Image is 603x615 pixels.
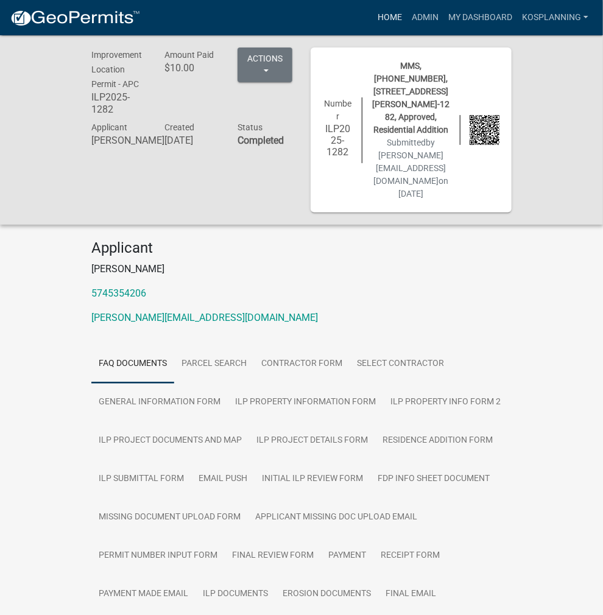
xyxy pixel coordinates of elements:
a: Missing Document Upload Form [91,498,248,537]
span: Status [238,122,263,132]
a: Parcel search [174,345,254,384]
a: Final Email [378,575,443,614]
span: Applicant [91,122,127,132]
p: [PERSON_NAME] [91,262,512,276]
a: Payment Made Email [91,575,196,614]
a: Residence Addition Form [375,421,500,460]
a: Receipt Form [373,536,447,575]
h6: [DATE] [164,135,219,146]
span: Number [324,99,351,121]
a: FDP INFO Sheet Document [370,460,497,499]
span: Amount Paid [164,50,214,60]
a: Final Review Form [225,536,321,575]
a: ILP Project Documents and Map [91,421,249,460]
a: Applicant Missing Doc Upload Email [248,498,425,537]
h6: [PERSON_NAME] [91,135,146,146]
a: ILP Documents [196,575,275,614]
a: Initial ILP Review Form [255,460,370,499]
span: MMS, [PHONE_NUMBER], [STREET_ADDRESS][PERSON_NAME]-1282, Approved, Residential Addition [373,61,450,135]
button: Actions [238,47,292,82]
a: 5745354206 [91,287,146,299]
h4: Applicant [91,239,512,257]
a: Contractor Form [254,345,350,384]
a: Payment [321,536,373,575]
a: ILP Property Information Form [228,383,383,422]
a: ILP Property Info Form 2 [383,383,508,422]
img: QR code [470,115,499,145]
a: Home [373,6,407,29]
span: Submitted on [DATE] [374,138,449,199]
span: Created [164,122,194,132]
a: My Dashboard [443,6,517,29]
a: [PERSON_NAME][EMAIL_ADDRESS][DOMAIN_NAME] [91,312,318,323]
a: Admin [407,6,443,29]
a: kosplanning [517,6,593,29]
h6: ILP2025-1282 [323,123,353,158]
a: General Information Form [91,383,228,422]
a: ILP Project Details Form [249,421,375,460]
a: ILP Submittal Form [91,460,191,499]
a: Permit Number Input Form [91,536,225,575]
a: FAQ Documents [91,345,174,384]
a: Erosion Documents [275,575,378,614]
a: Select contractor [350,345,451,384]
h6: ILP2025-1282 [91,91,146,114]
a: Email Push [191,460,255,499]
strong: Completed [238,135,284,146]
h6: $10.00 [164,62,219,74]
span: Improvement Location Permit - APC [91,50,142,89]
